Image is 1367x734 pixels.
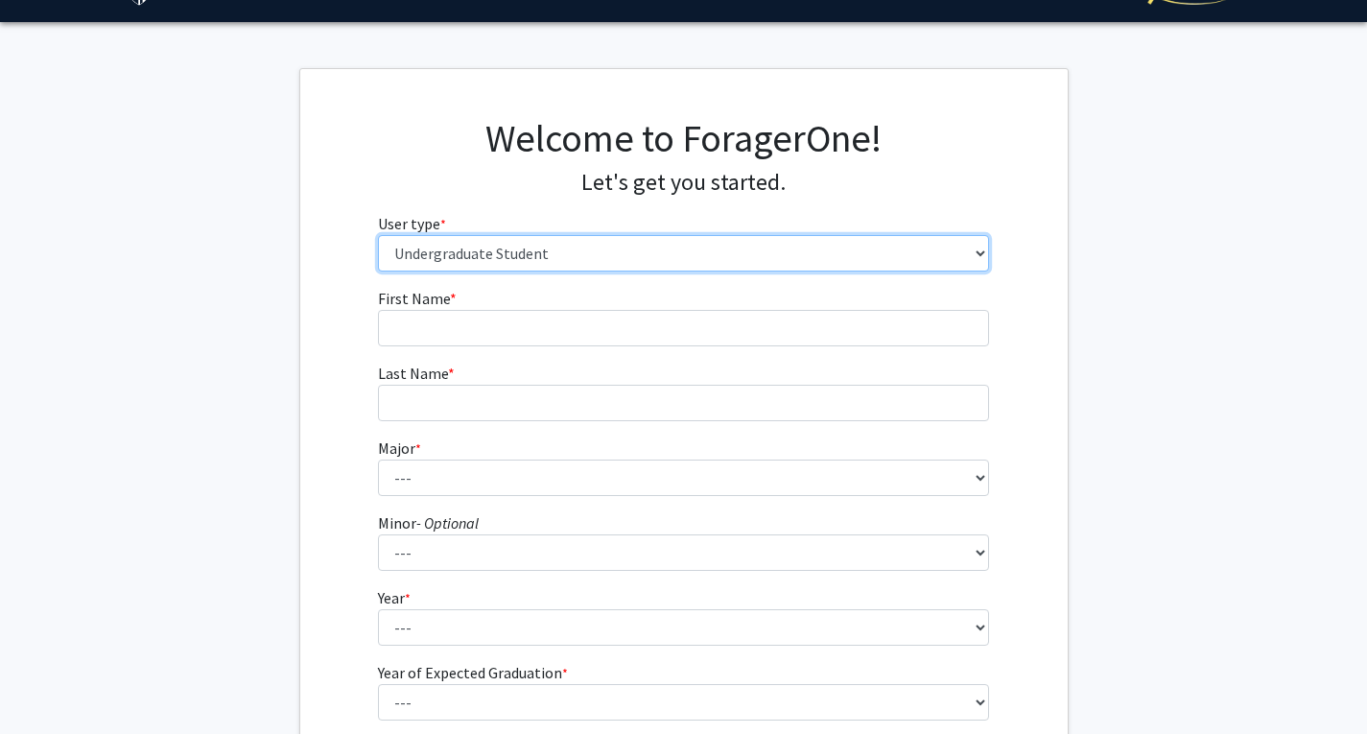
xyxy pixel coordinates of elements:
i: - Optional [416,513,479,533]
label: Year of Expected Graduation [378,661,568,684]
label: Minor [378,511,479,534]
label: User type [378,212,446,235]
label: Year [378,586,411,609]
iframe: Chat [14,648,82,720]
h1: Welcome to ForagerOne! [378,115,989,161]
span: First Name [378,289,450,308]
span: Last Name [378,364,448,383]
label: Major [378,437,421,460]
h4: Let's get you started. [378,169,989,197]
